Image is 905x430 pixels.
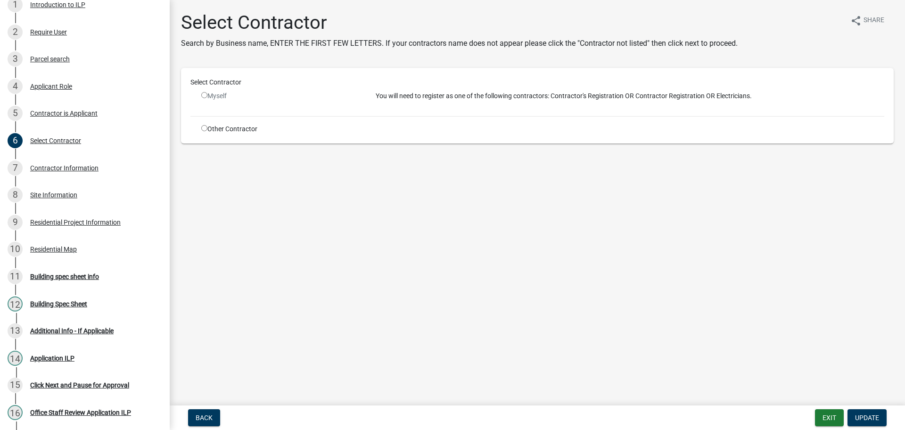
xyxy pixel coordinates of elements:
[30,273,99,280] div: Building spec sheet info
[376,91,884,101] p: You will need to register as one of the following contractors: Contractor's Registration OR Contr...
[194,124,369,134] div: Other Contractor
[8,323,23,338] div: 13
[30,301,87,307] div: Building Spec Sheet
[30,165,99,171] div: Contractor Information
[8,187,23,202] div: 8
[8,351,23,366] div: 14
[188,409,220,426] button: Back
[847,409,887,426] button: Update
[30,83,72,90] div: Applicant Role
[30,192,77,198] div: Site Information
[8,378,23,393] div: 15
[8,215,23,230] div: 9
[30,409,131,416] div: Office Staff Review Application ILP
[30,382,129,388] div: Click Next and Pause for Approval
[850,15,862,26] i: share
[30,56,70,62] div: Parcel search
[855,414,879,422] span: Update
[30,110,98,117] div: Contractor is Applicant
[30,1,85,8] div: Introduction to ILP
[8,133,23,148] div: 6
[30,137,81,144] div: Select Contractor
[181,11,738,34] h1: Select Contractor
[8,79,23,94] div: 4
[30,355,74,362] div: Application ILP
[30,29,67,35] div: Require User
[30,219,121,226] div: Residential Project Information
[8,269,23,284] div: 11
[30,328,114,334] div: Additional Info - If Applicable
[196,414,213,422] span: Back
[8,296,23,312] div: 12
[8,51,23,67] div: 3
[815,409,844,426] button: Exit
[30,246,77,253] div: Residential Map
[183,77,891,87] div: Select Contractor
[8,242,23,257] div: 10
[8,405,23,420] div: 16
[181,38,738,49] p: Search by Business name, ENTER THE FIRST FEW LETTERS. If your contractors name does not appear pl...
[201,91,362,101] div: Myself
[8,25,23,40] div: 2
[864,15,884,26] span: Share
[8,106,23,121] div: 5
[8,160,23,176] div: 7
[843,11,892,30] button: shareShare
